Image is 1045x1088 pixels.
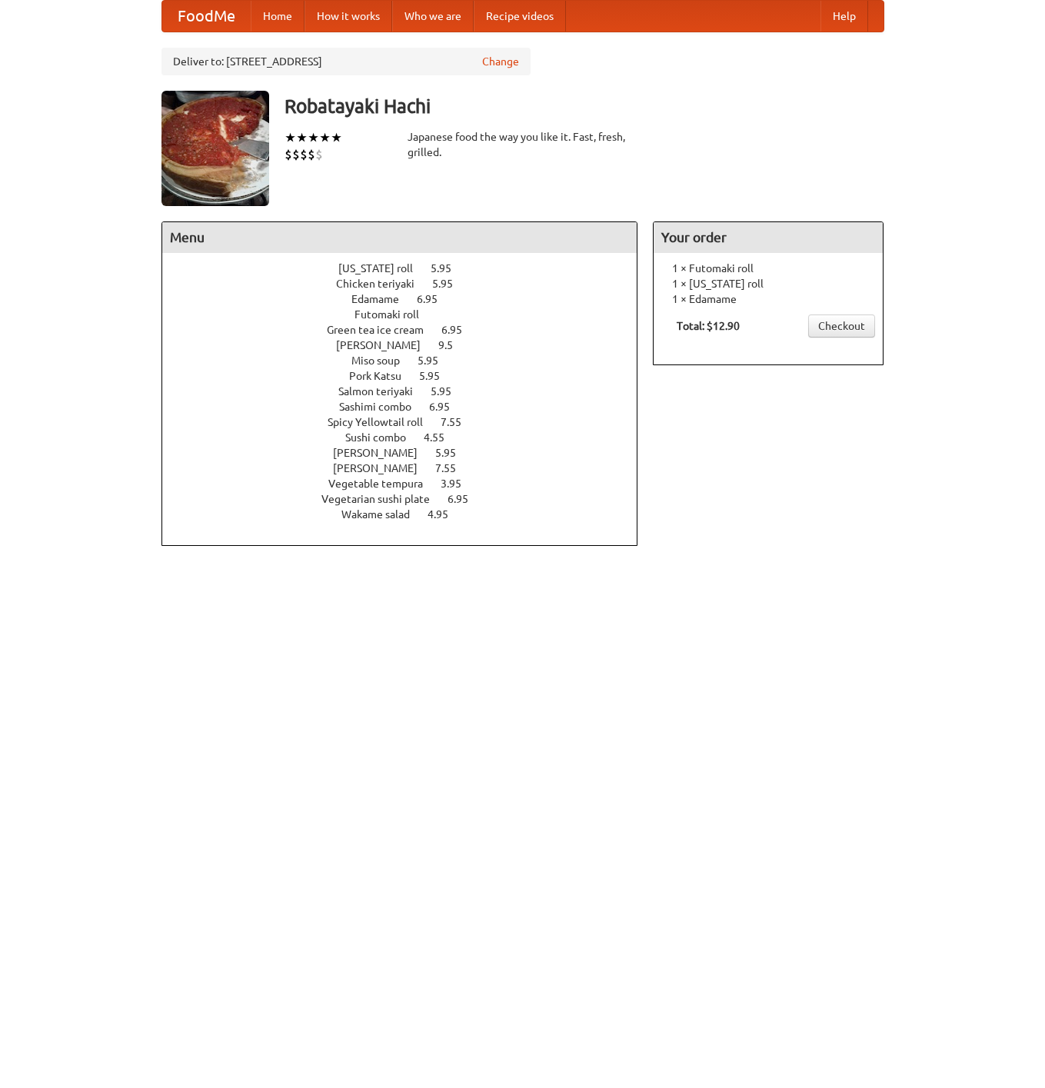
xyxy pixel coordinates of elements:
[161,91,269,206] img: angular.jpg
[333,462,484,474] a: [PERSON_NAME] 7.55
[428,508,464,521] span: 4.95
[345,431,421,444] span: Sushi combo
[285,146,292,163] li: $
[351,293,466,305] a: Edamame 6.95
[418,354,454,367] span: 5.95
[435,447,471,459] span: 5.95
[474,1,566,32] a: Recipe videos
[408,129,638,160] div: Japanese food the way you like it. Fast, fresh, grilled.
[441,477,477,490] span: 3.95
[661,261,875,276] li: 1 × Futomaki roll
[333,447,484,459] a: [PERSON_NAME] 5.95
[482,54,519,69] a: Change
[339,401,478,413] a: Sashimi combo 6.95
[315,146,323,163] li: $
[661,276,875,291] li: 1 × [US_STATE] roll
[338,262,480,274] a: [US_STATE] roll 5.95
[431,262,467,274] span: 5.95
[336,339,481,351] a: [PERSON_NAME] 9.5
[162,1,251,32] a: FoodMe
[432,278,468,290] span: 5.95
[308,129,319,146] li: ★
[321,493,445,505] span: Vegetarian sushi plate
[338,385,428,398] span: Salmon teriyaki
[438,339,468,351] span: 9.5
[319,129,331,146] li: ★
[341,508,425,521] span: Wakame salad
[349,370,417,382] span: Pork Katsu
[162,222,637,253] h4: Menu
[392,1,474,32] a: Who we are
[351,293,414,305] span: Edamame
[331,129,342,146] li: ★
[351,354,415,367] span: Miso soup
[339,401,427,413] span: Sashimi combo
[296,129,308,146] li: ★
[292,146,300,163] li: $
[328,416,490,428] a: Spicy Yellowtail roll 7.55
[654,222,883,253] h4: Your order
[328,477,490,490] a: Vegetable tempura 3.95
[336,339,436,351] span: [PERSON_NAME]
[661,291,875,307] li: 1 × Edamame
[429,401,465,413] span: 6.95
[351,354,467,367] a: Miso soup 5.95
[333,447,433,459] span: [PERSON_NAME]
[345,431,473,444] a: Sushi combo 4.55
[328,477,438,490] span: Vegetable tempura
[349,370,468,382] a: Pork Katsu 5.95
[435,462,471,474] span: 7.55
[338,385,480,398] a: Salmon teriyaki 5.95
[285,91,884,121] h3: Robatayaki Hachi
[808,314,875,338] a: Checkout
[441,324,478,336] span: 6.95
[354,308,434,321] span: Futomaki roll
[338,262,428,274] span: [US_STATE] roll
[424,431,460,444] span: 4.55
[341,508,477,521] a: Wakame salad 4.95
[441,416,477,428] span: 7.55
[677,320,740,332] b: Total: $12.90
[327,324,439,336] span: Green tea ice cream
[820,1,868,32] a: Help
[308,146,315,163] li: $
[285,129,296,146] li: ★
[336,278,430,290] span: Chicken teriyaki
[328,416,438,428] span: Spicy Yellowtail roll
[333,462,433,474] span: [PERSON_NAME]
[419,370,455,382] span: 5.95
[327,324,491,336] a: Green tea ice cream 6.95
[305,1,392,32] a: How it works
[161,48,531,75] div: Deliver to: [STREET_ADDRESS]
[431,385,467,398] span: 5.95
[448,493,484,505] span: 6.95
[417,293,453,305] span: 6.95
[354,308,463,321] a: Futomaki roll
[251,1,305,32] a: Home
[321,493,497,505] a: Vegetarian sushi plate 6.95
[300,146,308,163] li: $
[336,278,481,290] a: Chicken teriyaki 5.95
